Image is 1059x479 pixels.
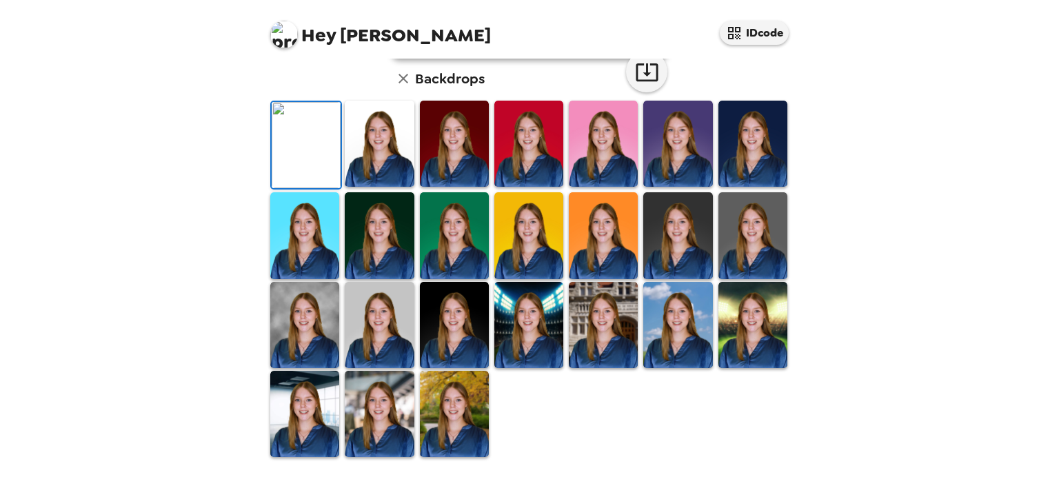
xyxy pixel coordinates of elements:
[301,23,336,48] span: Hey
[270,14,491,45] span: [PERSON_NAME]
[415,68,485,90] h6: Backdrops
[270,21,298,48] img: profile pic
[720,21,789,45] button: IDcode
[272,102,341,188] img: Original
